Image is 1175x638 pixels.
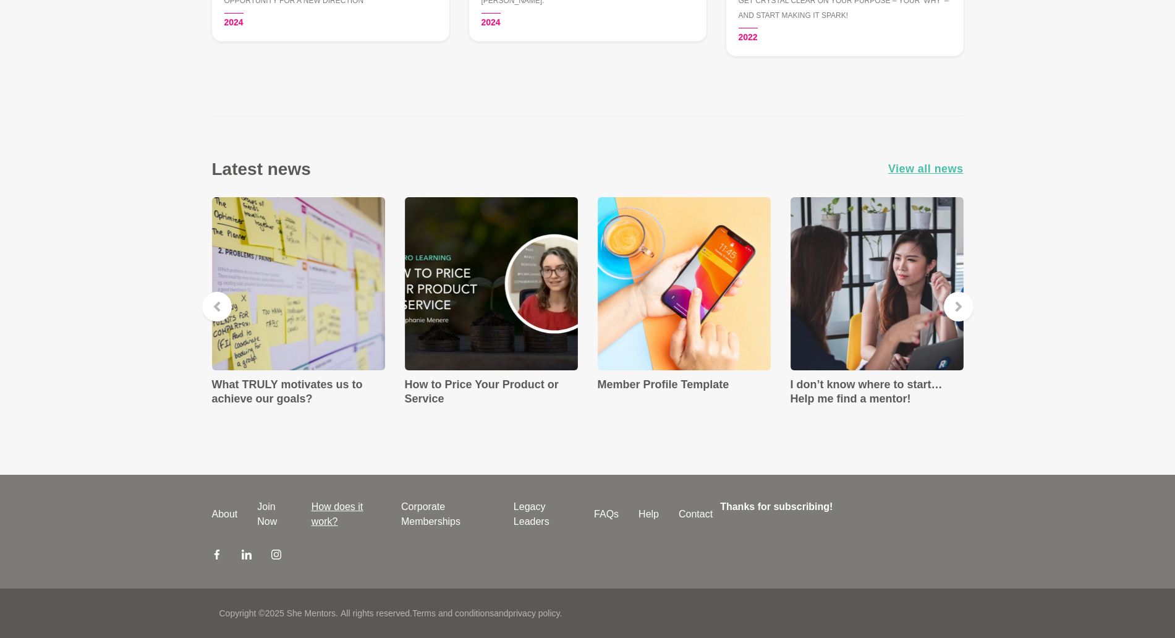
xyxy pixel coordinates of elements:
[202,507,248,522] a: About
[219,607,338,620] p: Copyright © 2025 She Mentors .
[212,549,222,564] a: Facebook
[212,378,385,406] h4: What TRULY motivates us to achieve our goals?
[247,500,301,529] a: Join Now
[584,507,629,522] a: FAQs
[791,197,964,406] a: I don’t know where to start… Help me find a mentor!I don’t know where to start… Help me find a me...
[598,197,771,370] img: Member Profile Template
[504,500,584,529] a: Legacy Leaders
[271,549,281,564] a: Instagram
[598,378,771,392] h4: Member Profile Template
[739,28,758,44] time: 2022
[242,549,252,564] a: LinkedIn
[412,608,494,618] a: Terms and conditions
[598,197,771,392] a: Member Profile TemplateMember Profile Template
[509,608,560,618] a: privacy policy
[212,197,385,370] img: What TRULY motivates us to achieve our goals?
[791,378,964,406] h4: I don’t know where to start… Help me find a mentor!
[391,500,504,529] a: Corporate Memberships
[212,197,385,406] a: What TRULY motivates us to achieve our goals?What TRULY motivates us to achieve our goals?
[669,507,723,522] a: Contact
[224,13,244,29] time: 2024
[302,500,391,529] a: How does it work?
[405,197,578,406] a: How to Price Your Product or ServiceHow to Price Your Product or Service
[341,607,562,620] p: All rights reserved. and .
[212,158,311,180] h3: Latest news
[888,160,964,178] a: View all news
[481,13,501,29] time: 2024
[791,197,964,370] img: I don’t know where to start… Help me find a mentor!
[629,507,669,522] a: Help
[405,197,578,370] img: How to Price Your Product or Service
[720,500,956,514] h4: Thanks for subscribing!
[405,378,578,406] h4: How to Price Your Product or Service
